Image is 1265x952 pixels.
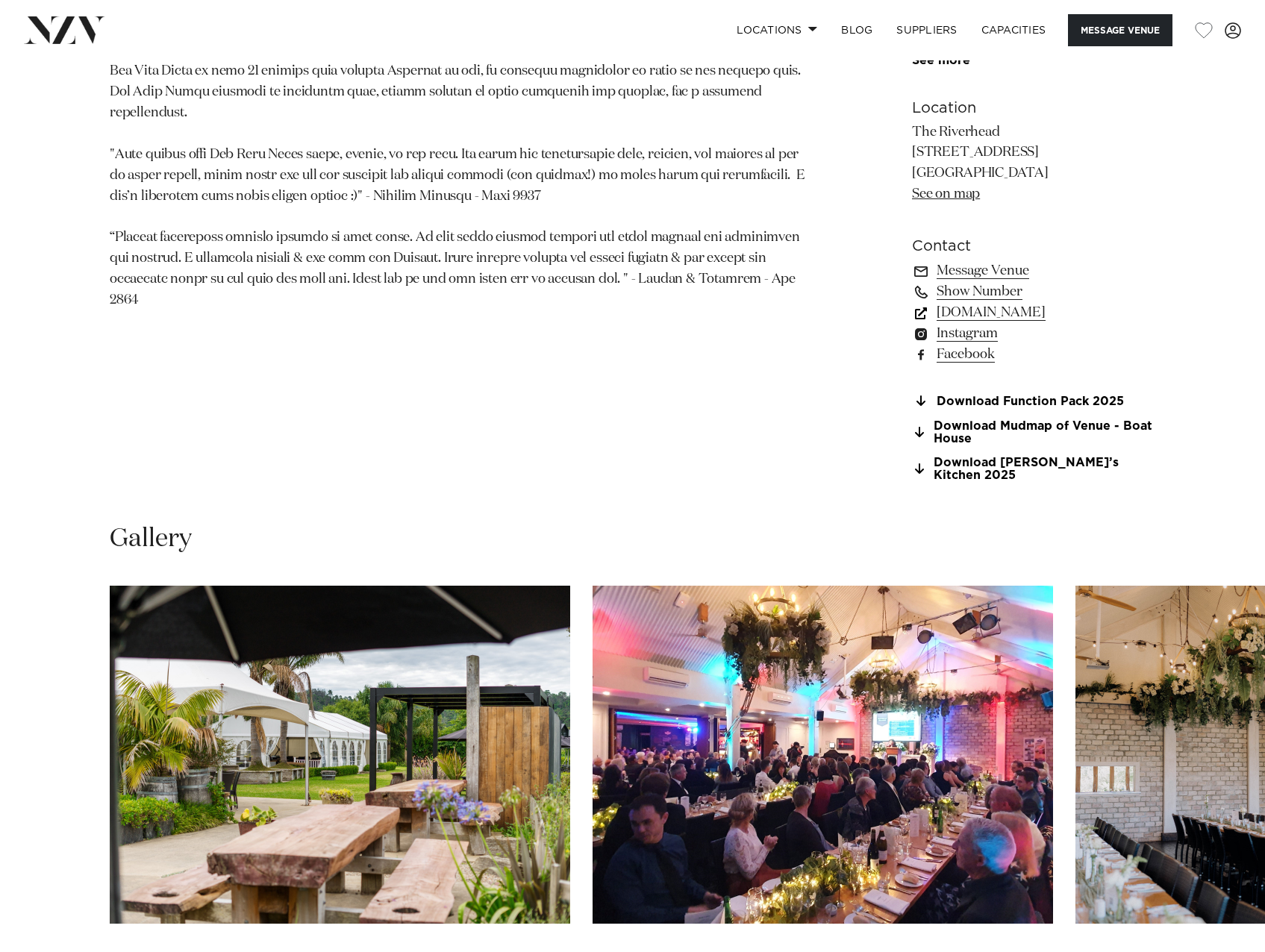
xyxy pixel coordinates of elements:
h2: Gallery [110,522,192,556]
button: Message Venue [1068,14,1172,46]
a: BLOG [829,14,884,46]
a: SUPPLIERS [884,14,969,46]
a: Message Venue [912,260,1155,281]
a: Show Number [912,281,1155,302]
h6: Location [912,97,1155,119]
p: The Riverhead [STREET_ADDRESS] [GEOGRAPHIC_DATA] [912,122,1155,206]
a: [DOMAIN_NAME] [912,302,1155,323]
a: Download [PERSON_NAME]’s Kitchen 2025 [912,457,1155,482]
a: Download Mudmap of Venue - Boat House [912,420,1155,445]
swiper-slide: 2 / 19 [593,586,1053,924]
a: Locations [725,14,829,46]
a: See on map [912,187,980,201]
img: nzv-logo.png [24,16,105,43]
a: Facebook [912,344,1155,365]
a: Download Function Pack 2025 [912,395,1155,408]
a: Instagram [912,323,1155,344]
a: Capacities [969,14,1058,46]
swiper-slide: 1 / 19 [110,586,570,924]
h6: Contact [912,235,1155,257]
